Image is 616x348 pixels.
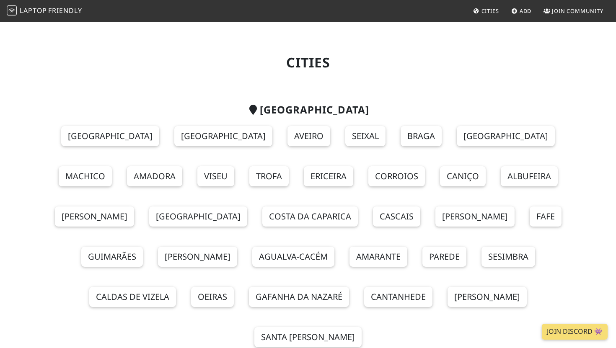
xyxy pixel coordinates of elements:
[249,166,289,186] a: Trofa
[197,166,234,186] a: Viseu
[457,126,555,146] a: [GEOGRAPHIC_DATA]
[368,166,425,186] a: Corroios
[81,247,143,267] a: Guimarães
[501,166,558,186] a: Albufeira
[20,6,47,15] span: Laptop
[435,206,515,227] a: [PERSON_NAME]
[55,206,134,227] a: [PERSON_NAME]
[149,206,247,227] a: [GEOGRAPHIC_DATA]
[7,5,17,15] img: LaptopFriendly
[508,3,535,18] a: Add
[262,206,358,227] a: Costa da Caparica
[552,7,603,15] span: Join Community
[127,166,182,186] a: Amadora
[422,247,466,267] a: Parede
[345,126,386,146] a: Seixal
[470,3,502,18] a: Cities
[254,327,362,347] a: Santa [PERSON_NAME]
[540,3,607,18] a: Join Community
[252,247,334,267] a: Agualva-Cacém
[364,287,432,307] a: Cantanhede
[287,126,330,146] a: Aveiro
[373,206,420,227] a: Cascais
[440,166,486,186] a: Caniço
[174,126,272,146] a: [GEOGRAPHIC_DATA]
[530,206,562,227] a: Fafe
[542,324,608,340] a: Join Discord 👾
[36,104,580,116] h2: [GEOGRAPHIC_DATA]
[7,4,82,18] a: LaptopFriendly LaptopFriendly
[191,287,234,307] a: Oeiras
[481,7,499,15] span: Cities
[249,287,349,307] a: Gafanha da Nazaré
[448,287,527,307] a: [PERSON_NAME]
[36,54,580,70] h1: Cities
[158,247,237,267] a: [PERSON_NAME]
[89,287,176,307] a: Caldas de Vizela
[520,7,532,15] span: Add
[59,166,112,186] a: Machico
[401,126,442,146] a: Braga
[349,247,407,267] a: Amarante
[48,6,82,15] span: Friendly
[481,247,535,267] a: Sesimbra
[304,166,353,186] a: Ericeira
[61,126,159,146] a: [GEOGRAPHIC_DATA]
